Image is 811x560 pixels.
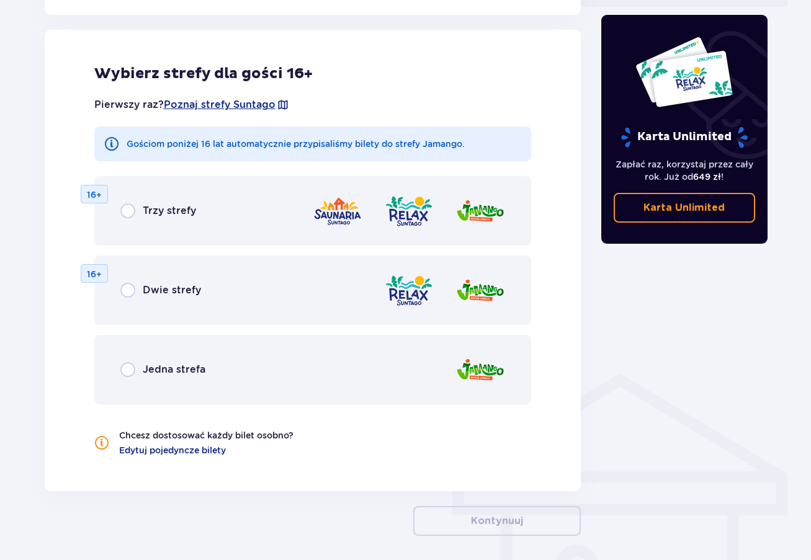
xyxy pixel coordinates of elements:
a: Poznaj strefy Suntago [164,98,276,112]
h2: Wybierz strefy dla gości 16+ [94,64,532,83]
p: Zapłać raz, korzystaj przez cały rok. Już od ! [614,158,755,183]
p: Chcesz dostosować każdy bilet osobno? [119,429,293,442]
p: 16+ [87,268,102,280]
p: Pierwszy raz? [94,98,289,112]
span: 649 zł [693,172,721,182]
p: Kontynuuj [471,514,523,528]
span: Trzy strefy [143,204,196,218]
img: Dwie karty całoroczne do Suntago z napisem 'UNLIMITED RELAX', na białym tle z tropikalnymi liśćmi... [635,36,733,108]
p: Karta Unlimited [620,127,749,148]
img: Jamango [455,273,505,308]
span: Dwie strefy [143,283,201,297]
p: Karta Unlimited [643,201,725,215]
img: Relax [384,273,434,308]
img: Jamango [455,352,505,388]
span: Jedna strefa [143,363,205,376]
img: Relax [384,193,434,229]
a: Karta Unlimited [614,193,755,223]
img: Jamango [455,193,505,229]
img: Saunaria [313,193,362,229]
button: Kontynuuj [413,506,581,536]
p: 16+ [87,189,102,201]
p: Gościom poniżej 16 lat automatycznie przypisaliśmy bilety do strefy Jamango. [127,138,465,150]
a: Edytuj pojedyncze bilety [119,444,226,456]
